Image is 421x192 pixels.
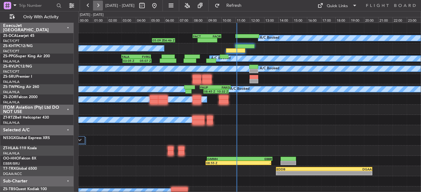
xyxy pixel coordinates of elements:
div: 03:05 Z [123,59,137,63]
div: - [238,161,271,165]
span: ZT-RTZ [3,116,15,120]
span: Refresh [221,3,247,8]
div: 07:00 [179,17,193,23]
div: 10:32 Z [216,89,228,93]
span: Only With Activity [16,15,65,19]
a: ZT-HLAA-119 Koala [3,146,37,150]
div: 12:00 [250,17,264,23]
span: ZS-SRU [3,75,16,79]
div: 05:09 Z [153,38,163,42]
a: N53GXGlobal Express XRS [3,136,50,140]
div: A/C Booked [260,33,279,43]
span: ZS-DCA [3,34,17,38]
div: 11:00 [236,17,250,23]
div: 00:00 [79,17,93,23]
div: FALA [122,55,136,59]
a: T7-TRXGlobal 6500 [3,167,37,171]
a: FACT/CPT [3,69,19,74]
div: 16:00 [307,17,321,23]
div: 04:00 [136,17,150,23]
div: 21:00 [378,17,392,23]
div: [DATE] - [DATE] [80,12,104,18]
div: 10:00 [221,17,236,23]
div: DGAA [324,167,372,171]
div: - [277,171,324,175]
a: FALA/HLA [3,151,20,156]
a: DGAA/ACC [3,172,22,176]
div: - [324,171,372,175]
a: FACT/CPT [3,39,19,43]
div: 03:00 [122,17,136,23]
a: FALA/HLA [3,80,20,84]
a: FALA/HLA [3,59,20,64]
div: EDDB [277,167,324,171]
a: ZS-TBSQuest Kodiak 100 [3,187,47,191]
div: FVRG [136,55,150,59]
a: ZS-RVLPC12/NG [3,65,32,68]
a: ZT-RTZBell Helicopter 430 [3,116,49,120]
div: A/C Booked [260,64,279,73]
div: 19:00 [350,17,364,23]
span: ZS-ZOR [3,95,16,99]
div: 05:07 Z [137,59,151,63]
a: EBBR/BRU [3,161,20,166]
div: 01:00 [93,17,107,23]
a: ZS-TWPKing Air 260 [3,85,39,89]
span: N53GX [3,136,16,140]
a: ZS-SRUPremier I [3,75,32,79]
div: Quick Links [327,3,348,9]
a: FALA/HLA [3,120,20,125]
div: EBBR [240,157,272,161]
a: FALA/HLA [3,90,20,94]
span: ZS-TWP [3,85,17,89]
div: GMMH [207,157,240,161]
span: OO-HHO [3,157,19,160]
button: Quick Links [314,1,360,11]
span: ZT-HLA [3,146,16,150]
div: A/C Booked [230,85,250,94]
img: arrow-gray.svg [78,139,82,141]
div: FAKG [215,85,230,89]
div: A/C Booked [211,54,231,63]
div: 20:00 [364,17,378,23]
div: 08:45 Z [204,89,216,93]
span: T7-TRX [3,167,16,171]
a: ZS-PPGSuper King Air 200 [3,55,50,58]
div: 17:00 [321,17,335,23]
div: 08:55 Z [206,161,238,165]
div: FACT [193,34,207,38]
div: 13:00 [264,17,278,23]
span: ZS-RVL [3,65,16,68]
button: Only With Activity [7,12,67,22]
a: FACT/CPT [3,49,19,54]
span: [DATE] - [DATE] [105,3,135,8]
div: 02:00 [107,17,122,23]
div: 09:00 [207,17,221,23]
div: 14:00 [278,17,293,23]
div: 05:00 [150,17,164,23]
div: FAUP [200,85,215,89]
div: 18:00 [335,17,350,23]
div: FAOR [207,34,220,38]
a: ZS-ZORFalcon 2000 [3,95,38,99]
a: FALA/HLA [3,100,20,105]
input: Trip Number [19,1,55,10]
span: ZS-KHT [3,44,16,48]
div: 06:00 [164,17,179,23]
span: ZS-PPG [3,55,16,58]
div: 06:46 Z [163,38,174,42]
a: OO-HHOFalcon 8X [3,157,36,160]
div: 08:00 [193,17,207,23]
a: ZS-DCALearjet 45 [3,34,34,38]
div: 15:00 [293,17,307,23]
div: 23:00 [407,17,421,23]
a: ZS-KHTPC12/NG [3,44,33,48]
span: ZS-TBS [3,187,16,191]
button: Refresh [212,1,249,11]
div: 22:00 [392,17,407,23]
